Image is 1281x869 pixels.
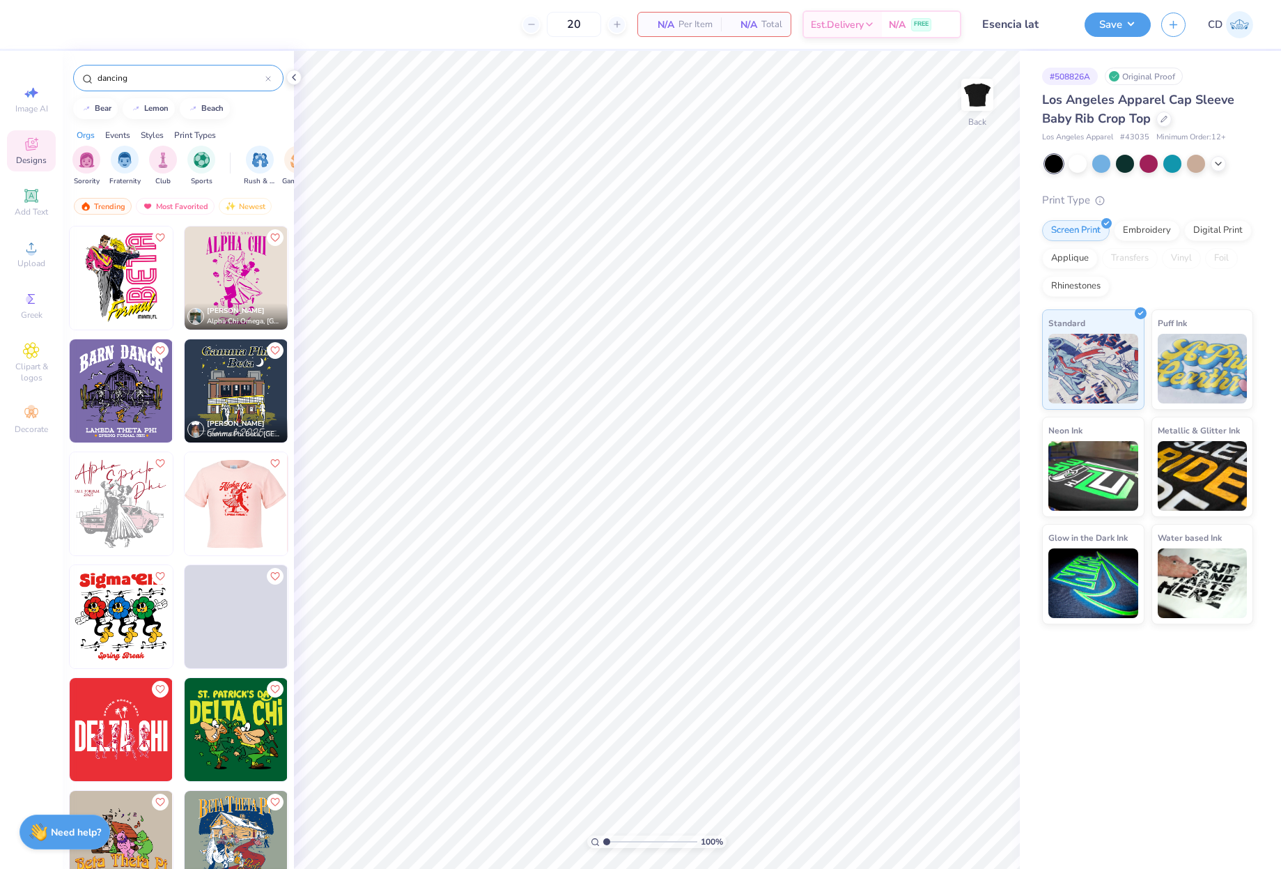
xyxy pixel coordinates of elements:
button: Like [152,568,169,585]
button: Like [152,342,169,359]
img: Sorority Image [79,152,95,168]
button: Like [152,794,169,810]
button: filter button [244,146,276,187]
div: Styles [141,129,164,141]
span: N/A [729,17,757,32]
span: [PERSON_NAME] [207,306,265,316]
div: filter for Sports [187,146,215,187]
span: Designs [16,155,47,166]
input: Untitled Design [972,10,1074,38]
img: 7867ae1f-12f8-4d4e-b8f3-1bc34b0ea6fe [184,452,287,555]
input: – – [547,12,601,37]
span: Club [155,176,171,187]
div: bear [95,105,111,112]
span: Los Angeles Apparel Cap Sleeve Baby Rib Crop Top [1042,91,1234,127]
button: filter button [149,146,177,187]
img: e2cf3bd4-e717-4a04-965a-a5c14e327a9e [172,452,275,555]
span: Puff Ink [1158,316,1187,330]
div: Back [968,116,986,128]
span: Game Day [282,176,314,187]
img: most_fav.gif [142,201,153,211]
span: Total [761,17,782,32]
button: filter button [109,146,141,187]
div: Embroidery [1114,220,1180,241]
div: filter for Sorority [72,146,100,187]
img: 8a2294e4-5f3d-43a3-ace4-1ddc836364a0 [287,565,390,668]
span: Metallic & Glitter Ink [1158,423,1240,438]
button: beach [180,98,230,119]
div: Orgs [77,129,95,141]
div: Original Proof [1105,68,1183,85]
img: 4599cafe-0a3d-4342-8cfb-8d01d165e0a6 [287,226,390,330]
span: Water based Ink [1158,530,1222,545]
button: filter button [282,146,314,187]
img: trend_line.gif [81,105,92,113]
div: Newest [219,198,272,215]
img: Avatar [187,308,204,325]
img: Fraternity Image [117,152,132,168]
img: f20d4d51-9f61-4f26-ac4c-f3e9e7129d3c [185,678,288,781]
span: Sports [191,176,212,187]
img: Avatar [187,421,204,438]
img: 58c637e7-fc59-44c9-a2a9-d54c949fe122 [70,678,173,781]
img: Newest.gif [225,201,236,211]
div: Vinyl [1162,248,1201,269]
a: CD [1208,11,1253,38]
div: Rhinestones [1042,276,1110,297]
button: filter button [72,146,100,187]
img: ca01fb48-4283-4d56-83ab-5987aea85484 [172,565,275,668]
div: Print Type [1042,192,1253,208]
img: 9dce7974-d6b0-4078-b09c-4928a23a3d4f [287,339,390,443]
button: Like [152,455,169,472]
strong: Need help? [51,826,101,839]
span: Los Angeles Apparel [1042,132,1113,144]
img: 1d8b546a-9b0d-4b3a-844e-31a9ed57436b [185,226,288,330]
div: Foil [1205,248,1238,269]
div: Print Types [174,129,216,141]
div: lemon [144,105,169,112]
button: Like [267,229,284,246]
img: 99c6541f-430f-473f-bce9-8bdb754b6f6b [70,565,173,668]
button: Like [267,681,284,698]
span: N/A [889,17,906,32]
button: Like [267,794,284,810]
img: Neon Ink [1048,441,1138,511]
button: Like [267,342,284,359]
img: d6929289-0405-4313-928b-607b80dcea6e [287,452,390,555]
span: # 43035 [1120,132,1149,144]
span: Upload [17,258,45,269]
img: Sports Image [194,152,210,168]
button: lemon [123,98,175,119]
img: Water based Ink [1158,548,1248,618]
img: b8e373cf-a335-4d6f-8bc8-e565691d8adc [70,452,173,555]
span: FREE [914,20,929,29]
button: Like [267,455,284,472]
img: cfa00ebd-b538-4931-a704-cca6549c0bde [287,678,390,781]
button: bear [73,98,118,119]
span: Sorority [74,176,100,187]
div: Digital Print [1184,220,1252,241]
span: 100 % [701,836,723,848]
img: Glow in the Dark Ink [1048,548,1138,618]
span: Gamma Phi Beta, [GEOGRAPHIC_DATA][US_STATE] [207,429,282,440]
img: trend_line.gif [187,105,199,113]
span: CD [1208,17,1222,33]
img: 72a20658-3276-4af4-b57b-a48ae2247f70 [185,339,288,443]
div: filter for Club [149,146,177,187]
img: 7de4360b-d3f4-4564-9c49-6834e0ce1d50 [172,339,275,443]
img: Puff Ink [1158,334,1248,403]
span: Rush & Bid [244,176,276,187]
span: Image AI [15,103,48,114]
span: Clipart & logos [7,361,56,383]
input: Try "Alpha" [96,71,265,85]
img: Game Day Image [290,152,306,168]
div: # 508826A [1042,68,1098,85]
img: Rush & Bid Image [252,152,268,168]
img: Cedric Diasanta [1226,11,1253,38]
span: Minimum Order: 12 + [1156,132,1226,144]
button: Like [152,229,169,246]
img: 9285b833-a0bd-45ad-aff3-0d7fbd9680cb [172,226,275,330]
img: trend_line.gif [130,105,141,113]
img: c1a4b6be-cb39-4209-8181-d77dd063aa80 [70,226,173,330]
span: Neon Ink [1048,423,1082,438]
